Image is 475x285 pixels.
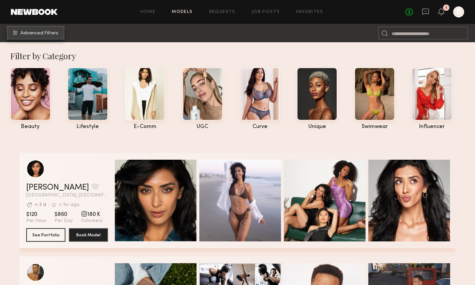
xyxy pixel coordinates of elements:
span: Followers [81,218,103,224]
a: Requests [209,10,235,14]
div: unique [297,124,337,130]
div: 1 [445,6,447,10]
div: lifestyle [67,124,108,130]
span: $860 [55,211,73,218]
button: Book Model [69,228,108,242]
div: < 3 d [35,203,46,207]
div: beauty [10,124,51,130]
a: Favorites [296,10,323,14]
span: Advanced Filters [20,31,58,36]
div: UGC [182,124,223,130]
div: curve [240,124,280,130]
span: [GEOGRAPHIC_DATA], [GEOGRAPHIC_DATA] [26,193,108,198]
a: B [453,6,464,17]
span: 180 K [81,211,103,218]
div: < 1hr ago [59,203,80,207]
a: [PERSON_NAME] [26,184,89,192]
button: Advanced Filters [7,26,64,39]
div: influencer [412,124,452,130]
button: See Portfolio [26,228,65,242]
a: Job Posts [252,10,280,14]
a: Home [140,10,156,14]
span: $120 [26,211,46,218]
span: Per Hour [26,218,46,224]
div: e-comm [125,124,165,130]
div: swimwear [354,124,395,130]
span: Per Day [55,218,73,224]
div: Filter by Category [10,50,472,61]
a: Models [172,10,193,14]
